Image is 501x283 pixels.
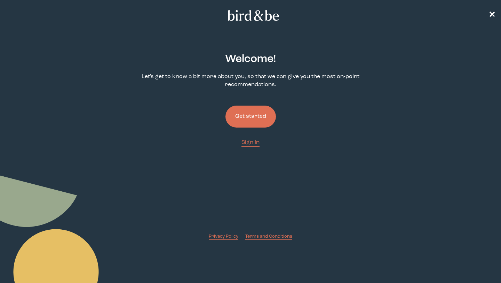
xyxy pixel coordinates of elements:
a: Get started [225,94,276,139]
a: Privacy Policy [209,233,238,240]
a: ✕ [488,9,495,22]
span: Sign In [241,140,260,145]
span: ✕ [488,11,495,20]
a: Terms and Conditions [245,233,292,240]
iframe: Gorgias live chat messenger [466,250,494,276]
button: Get started [225,106,276,128]
a: Sign In [241,139,260,147]
p: Let's get to know a bit more about you, so that we can give you the most on-point recommendations. [131,73,370,89]
span: Terms and Conditions [245,234,292,239]
span: Privacy Policy [209,234,238,239]
h2: Welcome ! [225,51,276,67]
